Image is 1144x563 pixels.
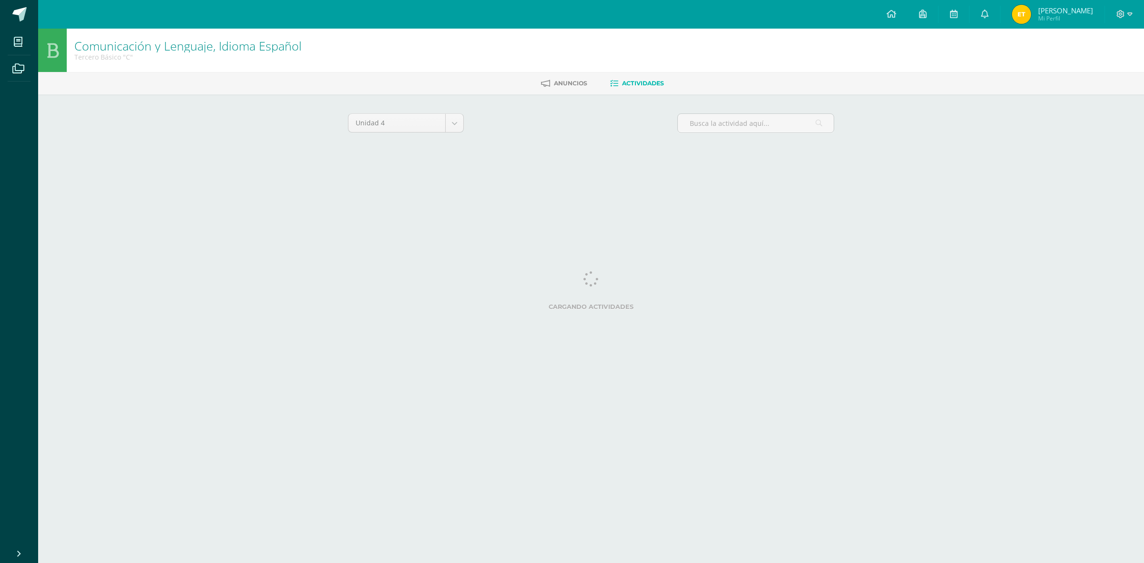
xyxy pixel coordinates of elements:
span: Actividades [622,80,664,87]
h1: Comunicación y Lenguaje, Idioma Español [74,39,302,52]
a: Unidad 4 [348,114,463,132]
div: Tercero Básico 'C' [74,52,302,61]
a: Anuncios [541,76,587,91]
label: Cargando actividades [348,303,834,310]
span: Unidad 4 [356,114,438,132]
span: Anuncios [554,80,587,87]
img: 56e57abfb7bc50cc3386f790684ec439.png [1012,5,1031,24]
span: [PERSON_NAME] [1038,6,1093,15]
input: Busca la actividad aquí... [678,114,834,133]
a: Comunicación y Lenguaje, Idioma Español [74,38,302,54]
a: Actividades [610,76,664,91]
span: Mi Perfil [1038,14,1093,22]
